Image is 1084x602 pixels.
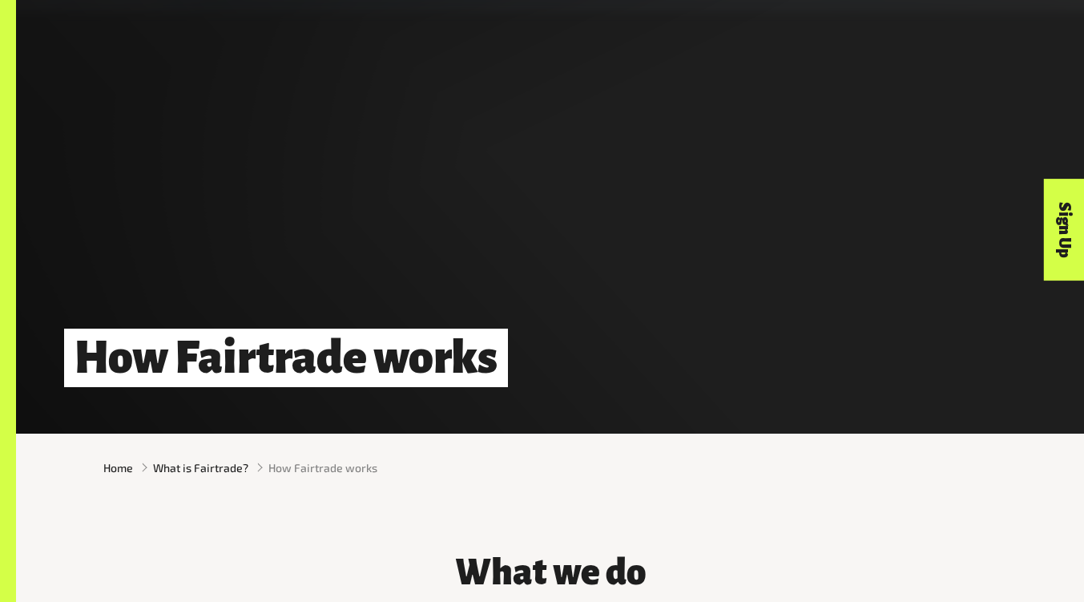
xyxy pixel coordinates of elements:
[268,459,377,476] span: How Fairtrade works
[103,459,133,476] a: Home
[153,459,248,476] a: What is Fairtrade?
[64,329,508,387] h1: How Fairtrade works
[332,554,769,593] h3: What we do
